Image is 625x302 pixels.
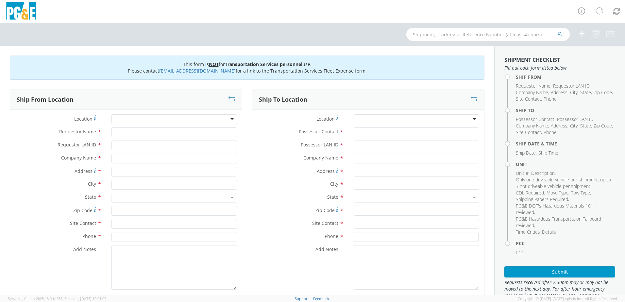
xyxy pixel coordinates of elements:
li: , [551,89,568,96]
span: Ship Time [538,150,558,156]
span: Company Name [61,155,96,161]
strong: Shipment Checklist [504,56,560,63]
span: Move Type [547,190,568,196]
span: Phone [544,129,557,135]
span: Phone [544,96,557,102]
span: Address [75,168,93,174]
b: Transportation Services personnel [225,61,302,67]
span: Fill out each form listed below [504,65,615,71]
span: Site Contact [70,220,96,226]
li: , [570,123,579,129]
span: Possessor LAN ID [301,142,338,148]
h3: Ship From Location [17,96,74,103]
li: , [547,190,569,196]
li: , [594,89,613,96]
li: , [570,89,579,96]
span: Possessor LAN ID [557,116,594,122]
span: PCC [516,249,524,256]
a: [EMAIL_ADDRESS][DOMAIN_NAME] [159,68,236,74]
a: Support [295,296,309,301]
span: master, [DATE] 10:01:07 [66,296,106,301]
li: , [516,203,614,216]
h4: Unit [516,162,615,167]
h4: Ship Date & Time [516,141,615,146]
button: Submit [504,266,615,277]
li: , [557,116,595,123]
span: PG&E Hazardous Transportation Tailboard reviewed [516,216,601,228]
li: , [516,89,549,96]
h4: Ship From [516,75,615,79]
span: Zip Code [594,89,612,95]
span: Company Name [516,123,548,129]
li: , [516,96,542,102]
span: Zip Code [315,207,335,213]
span: Location [74,116,93,122]
li: , [516,190,545,196]
span: Location [316,116,335,122]
li: , [516,196,569,203]
li: , [516,116,555,123]
span: Address [551,123,567,129]
span: Add Notes [73,246,96,252]
h4: Ship To [516,108,615,113]
span: City [88,181,96,187]
li: , [516,176,614,190]
input: Shipment, Tracking or Reference Number (at least 4 chars) [406,28,570,41]
span: State [85,194,96,200]
span: Tow Type [571,190,590,196]
span: State [327,194,338,200]
li: , [516,123,549,129]
li: , [531,170,556,176]
span: Copyright © [DATE]-[DATE] Agistix Inc., All Rights Reserved [518,296,617,301]
li: , [594,123,613,129]
span: Phone [82,233,96,239]
li: , [516,170,530,176]
span: Ship Date [516,150,536,156]
span: Time Critical Details [516,229,556,235]
span: CDL Required [516,190,544,196]
span: , [22,296,23,301]
img: pge-logo-06675f144f4cfa6a6814.png [5,2,38,21]
span: Shipping Papers Required [516,196,568,202]
span: PG&E DOT's Hazardous Materials 101 reviewed [516,203,593,215]
li: , [516,216,614,229]
h4: PCC [516,241,615,246]
span: Requests received after 2:30pm may or may not be moved to the next day. For after hour emergency ... [504,279,615,299]
span: Requestor LAN ID [58,142,96,148]
li: , [551,123,568,129]
span: Company Name [516,89,548,95]
li: , [516,83,551,89]
div: This form is for use. Please contact for a link to the Transportation Services Fleet Expense form. [10,56,484,80]
li: , [580,89,592,96]
li: , [516,129,542,136]
span: City [570,123,578,129]
h3: Ship To Location [259,96,307,103]
span: Site Contact [516,129,541,135]
span: State [580,123,591,129]
span: Only one driveable vehicle per shipment, up to 3 not driveable vehicle per shipment [516,176,611,189]
span: Company Name [303,155,338,161]
li: , [553,83,591,89]
span: Site Contact [312,220,338,226]
span: Client: 2025.18.0-fd567a5 [24,296,106,301]
u: NOT [209,61,219,67]
li: , [580,123,592,129]
span: Address [317,168,335,174]
a: Feedback [313,296,329,301]
span: Zip Code [73,207,93,213]
span: Requestor LAN ID [553,83,590,89]
span: Requestor Name [59,128,96,135]
span: Phone [325,233,338,239]
span: Server: - [8,296,23,301]
span: Requestor Name [516,83,550,89]
span: Possessor Contact [299,128,338,135]
span: Address [551,89,567,95]
span: State [580,89,591,95]
span: City [330,181,338,187]
span: Zip Code [594,123,612,129]
span: Site Contact [516,96,541,102]
li: , [571,190,591,196]
li: , [516,150,537,156]
span: City [570,89,578,95]
span: Add Notes [315,246,338,252]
